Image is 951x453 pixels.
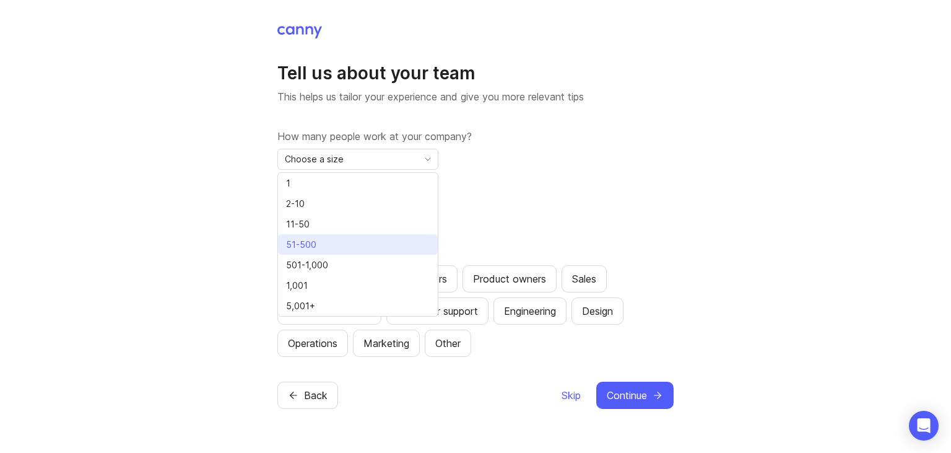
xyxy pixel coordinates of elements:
[277,245,674,260] label: Which teams will be using Canny?
[561,382,581,409] button: Skip
[596,382,674,409] button: Continue
[286,299,315,313] span: 5,001+
[473,271,546,286] div: Product owners
[562,265,607,292] button: Sales
[909,411,939,441] div: Open Intercom Messenger
[572,271,596,286] div: Sales
[562,388,581,403] span: Skip
[286,177,290,190] span: 1
[363,336,409,351] div: Marketing
[504,304,556,319] div: Engineering
[286,197,305,211] span: 2-10
[277,129,674,144] label: How many people work at your company?
[277,149,438,170] div: toggle menu
[285,152,344,166] span: Choose a size
[277,62,674,84] h1: Tell us about your team
[277,26,322,38] img: Canny Home
[353,330,420,357] button: Marketing
[425,330,471,357] button: Other
[286,279,308,292] span: 1,001
[288,336,337,351] div: Operations
[493,297,567,325] button: Engineering
[582,304,613,319] div: Design
[286,218,310,231] span: 11-50
[462,265,557,292] button: Product owners
[607,388,647,403] span: Continue
[571,297,623,325] button: Design
[286,258,328,272] span: 501-1,000
[418,154,438,164] svg: toggle icon
[277,89,674,104] p: This helps us tailor your experience and give you more relevant tips
[435,336,461,351] div: Other
[277,187,674,202] label: What is your role?
[304,388,328,403] span: Back
[277,382,338,409] button: Back
[277,330,348,357] button: Operations
[286,238,316,252] span: 51-500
